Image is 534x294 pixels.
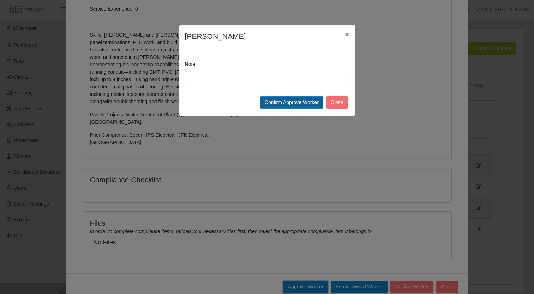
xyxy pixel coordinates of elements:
[185,61,197,68] label: Note:
[326,96,348,109] button: Close
[185,31,246,42] h4: [PERSON_NAME]
[345,30,349,38] span: ×
[260,96,323,109] button: Confirm Approve Worker
[339,25,355,44] button: Close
